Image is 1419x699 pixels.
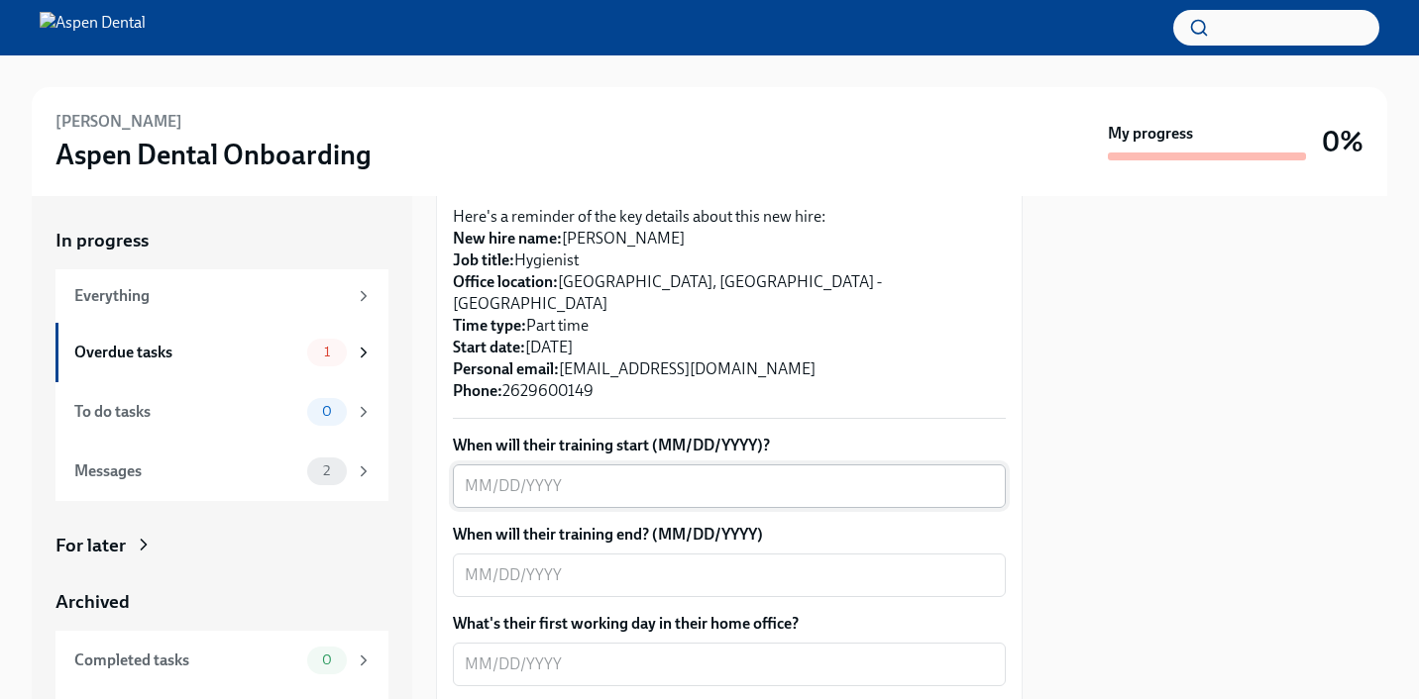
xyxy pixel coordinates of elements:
[74,460,299,482] div: Messages
[74,285,347,307] div: Everything
[74,401,299,423] div: To do tasks
[55,111,182,133] h6: [PERSON_NAME]
[453,250,514,269] strong: Job title:
[311,463,342,478] span: 2
[453,206,1006,402] p: Here's a reminder of the key details about this new hire: [PERSON_NAME] Hygienist [GEOGRAPHIC_DAT...
[55,269,388,323] a: Everything
[453,435,1006,456] label: When will their training start (MM/DD/YYYY)?
[55,533,126,558] div: For later
[55,323,388,382] a: Overdue tasks1
[453,381,502,400] strong: Phone:
[453,613,1006,635] label: What's their first working day in their home office?
[55,442,388,501] a: Messages2
[74,649,299,671] div: Completed tasks
[453,229,562,248] strong: New hire name:
[1108,123,1193,145] strong: My progress
[55,589,388,615] a: Archived
[55,137,372,172] h3: Aspen Dental Onboarding
[55,533,388,558] a: For later
[453,524,1006,546] label: When will their training end? (MM/DD/YYYY)
[74,342,299,363] div: Overdue tasks
[55,631,388,690] a: Completed tasks0
[310,652,344,667] span: 0
[55,382,388,442] a: To do tasks0
[453,338,525,356] strong: Start date:
[453,359,559,378] strong: Personal email:
[453,272,558,291] strong: Office location:
[55,228,388,253] a: In progress
[310,404,344,419] span: 0
[312,345,342,359] span: 1
[40,12,146,44] img: Aspen Dental
[1322,124,1364,159] h3: 0%
[453,316,526,335] strong: Time type:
